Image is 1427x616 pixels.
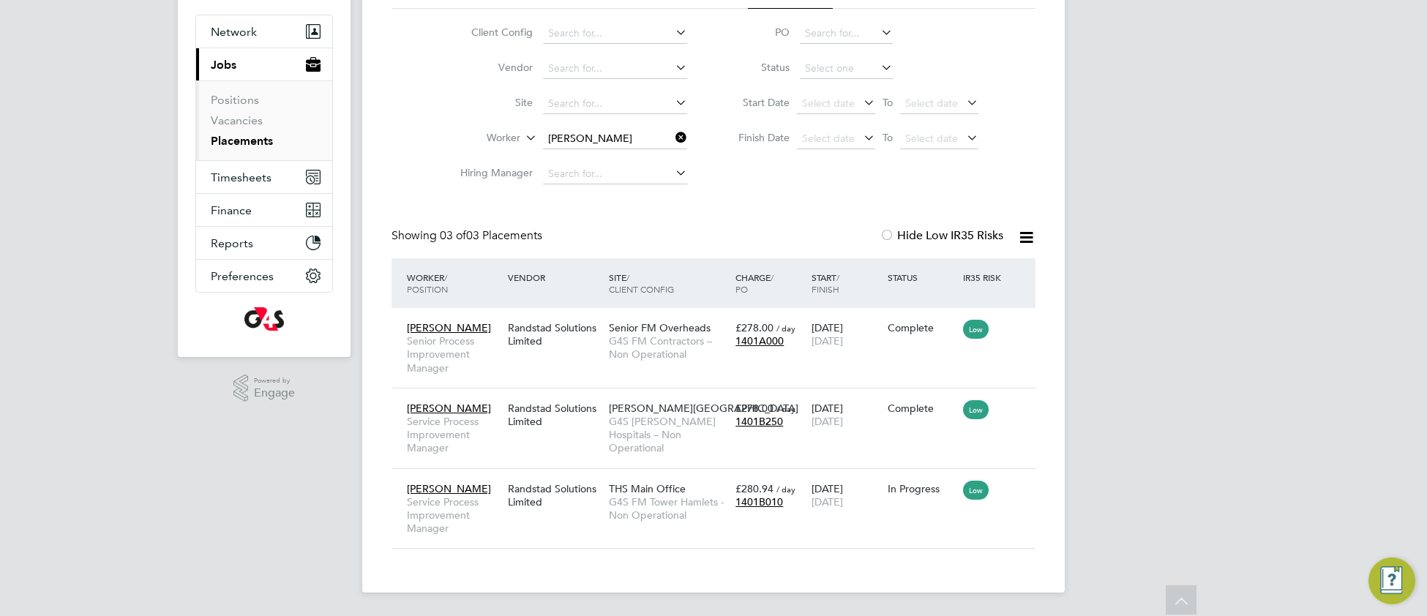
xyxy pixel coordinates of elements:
a: Placements [211,134,273,148]
div: Status [884,264,960,290]
span: / day [776,403,795,414]
div: Randstad Solutions Limited [504,475,605,516]
span: [PERSON_NAME][GEOGRAPHIC_DATA] [609,402,798,415]
label: Site [449,96,533,109]
a: [PERSON_NAME]Service Process Improvement ManagerRandstad Solutions Limited[PERSON_NAME][GEOGRAPHI... [403,394,1035,406]
a: [PERSON_NAME]Service Process Improvement ManagerRandstad Solutions LimitedTHS Main OfficeG4S FM T... [403,474,1035,487]
span: / day [776,484,795,495]
span: 1401B010 [735,495,783,508]
input: Search for... [543,59,687,79]
button: Reports [196,227,332,259]
label: Vendor [449,61,533,74]
span: Powered by [254,375,295,387]
div: Jobs [196,80,332,160]
span: To [878,93,897,112]
input: Select one [800,59,893,79]
div: [DATE] [808,314,884,355]
span: £278.00 [735,321,774,334]
div: Showing [392,228,545,244]
span: 1401A000 [735,334,784,348]
span: Service Process Improvement Manager [407,495,501,536]
span: / day [776,323,795,334]
label: Status [724,61,790,74]
span: £278.00 [735,402,774,415]
a: Vacancies [211,113,263,127]
label: Hide Low IR35 Risks [880,228,1003,243]
span: Timesheets [211,170,271,184]
span: [PERSON_NAME] [407,482,491,495]
span: [DATE] [812,495,843,508]
span: THS Main Office [609,482,686,495]
label: Finish Date [724,131,790,144]
span: Senior FM Overheads [609,321,711,334]
span: Network [211,25,257,39]
span: Select date [802,132,855,145]
span: G4S [PERSON_NAME] Hospitals – Non Operational [609,415,728,455]
span: Preferences [211,269,274,283]
span: Finance [211,203,252,217]
button: Finance [196,194,332,226]
input: Search for... [543,164,687,184]
span: / Client Config [609,271,674,295]
a: Powered byEngage [233,375,296,402]
span: / Position [407,271,448,295]
span: 1401B250 [735,415,783,428]
div: Charge [732,264,808,302]
button: Jobs [196,48,332,80]
button: Network [196,15,332,48]
span: Service Process Improvement Manager [407,415,501,455]
button: Engage Resource Center [1368,557,1415,604]
label: Hiring Manager [449,166,533,179]
span: Low [963,481,989,500]
div: Start [808,264,884,302]
div: Randstad Solutions Limited [504,314,605,355]
span: Low [963,320,989,339]
span: 03 Placements [440,228,542,243]
div: Vendor [504,264,605,290]
div: IR35 Risk [959,264,1010,290]
span: Engage [254,387,295,399]
a: [PERSON_NAME]Senior Process Improvement ManagerRandstad Solutions LimitedSenior FM OverheadsG4S F... [403,313,1035,326]
span: [DATE] [812,334,843,348]
input: Search for... [800,23,893,44]
span: G4S FM Contractors – Non Operational [609,334,728,361]
div: Complete [888,402,956,415]
button: Preferences [196,260,332,292]
div: Complete [888,321,956,334]
span: Jobs [211,58,236,72]
input: Search for... [543,129,687,149]
span: G4S FM Tower Hamlets - Non Operational [609,495,728,522]
button: Timesheets [196,161,332,193]
a: Positions [211,93,259,107]
input: Search for... [543,23,687,44]
a: Go to home page [195,307,333,331]
div: Worker [403,264,504,302]
span: Select date [905,97,958,110]
span: To [878,128,897,147]
div: In Progress [888,482,956,495]
span: Low [963,400,989,419]
div: Site [605,264,732,302]
span: Select date [802,97,855,110]
span: [PERSON_NAME] [407,402,491,415]
label: PO [724,26,790,39]
span: 03 of [440,228,466,243]
div: [DATE] [808,394,884,435]
div: [DATE] [808,475,884,516]
span: £280.94 [735,482,774,495]
label: Client Config [449,26,533,39]
span: Select date [905,132,958,145]
input: Search for... [543,94,687,114]
img: g4s-logo-retina.png [244,307,284,331]
span: / Finish [812,271,839,295]
label: Worker [436,131,520,146]
label: Start Date [724,96,790,109]
span: Reports [211,236,253,250]
span: Senior Process Improvement Manager [407,334,501,375]
div: Randstad Solutions Limited [504,394,605,435]
span: [DATE] [812,415,843,428]
span: / PO [735,271,774,295]
span: [PERSON_NAME] [407,321,491,334]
